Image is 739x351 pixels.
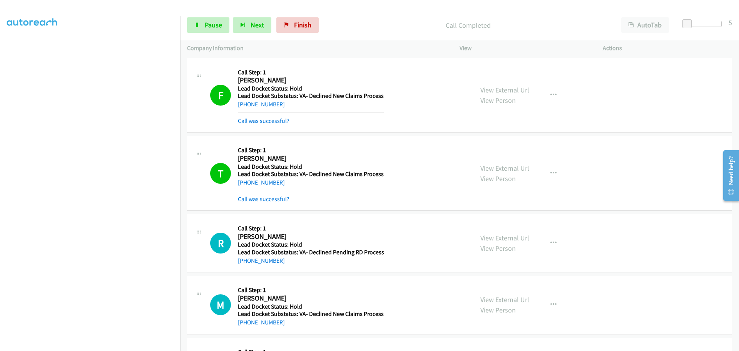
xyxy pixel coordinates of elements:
[210,233,231,254] h1: R
[238,195,289,203] a: Call was successful?
[187,17,229,33] a: Pause
[238,286,384,294] h5: Call Step: 1
[603,44,732,53] p: Actions
[717,145,739,206] iframe: Resource Center
[686,21,722,27] div: Delay between calls (in seconds)
[480,174,516,183] a: View Person
[238,303,384,311] h5: Lead Docket Status: Hold
[210,233,231,254] div: The call is yet to be attempted
[460,44,589,53] p: View
[480,295,529,304] a: View External Url
[238,85,384,92] h5: Lead Docket Status: Hold
[210,163,231,184] h1: T
[238,154,381,163] h2: [PERSON_NAME]
[233,17,271,33] button: Next
[480,96,516,105] a: View Person
[621,17,669,33] button: AutoTab
[238,117,289,124] a: Call was successful?
[480,86,529,94] a: View External Url
[210,294,231,315] div: The call is yet to be attempted
[187,44,446,53] p: Company Information
[238,241,384,249] h5: Lead Docket Status: Hold
[238,76,381,85] h2: [PERSON_NAME]
[480,164,529,173] a: View External Url
[210,294,231,315] h1: M
[294,20,311,29] span: Finish
[238,163,384,171] h5: Lead Docket Status: Hold
[238,170,384,178] h5: Lead Docket Substatus: VA- Declined New Claims Process
[480,233,529,242] a: View External Url
[480,244,516,253] a: View Person
[210,85,231,106] h1: F
[238,257,285,264] a: [PHONE_NUMBER]
[251,20,264,29] span: Next
[238,69,384,76] h5: Call Step: 1
[238,179,285,186] a: [PHONE_NUMBER]
[238,101,285,108] a: [PHONE_NUMBER]
[238,310,384,318] h5: Lead Docket Substatus: VA- Declined New Claims Process
[276,17,319,33] a: Finish
[238,225,384,232] h5: Call Step: 1
[238,232,381,241] h2: [PERSON_NAME]
[238,249,384,256] h5: Lead Docket Substatus: VA- Declined Pending RD Process
[238,146,384,154] h5: Call Step: 1
[729,17,732,28] div: 5
[480,306,516,314] a: View Person
[329,20,607,30] p: Call Completed
[238,92,384,100] h5: Lead Docket Substatus: VA- Declined New Claims Process
[238,319,285,326] a: [PHONE_NUMBER]
[238,294,381,303] h2: [PERSON_NAME]
[205,20,222,29] span: Pause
